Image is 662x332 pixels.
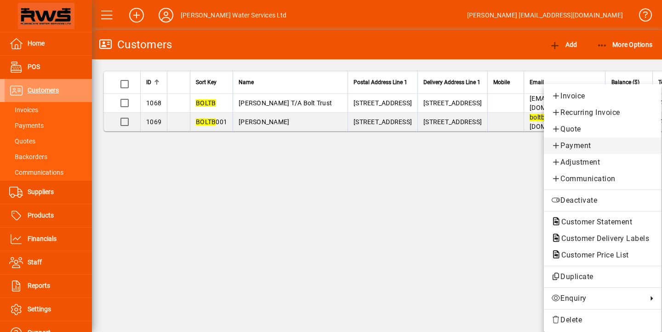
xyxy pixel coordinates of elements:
[551,271,654,282] span: Duplicate
[551,234,654,243] span: Customer Delivery Labels
[551,107,654,118] span: Recurring Invoice
[551,157,654,168] span: Adjustment
[551,293,643,304] span: Enquiry
[551,173,654,184] span: Communication
[551,195,654,206] span: Deactivate
[551,218,637,226] span: Customer Statement
[544,192,661,209] button: Deactivate customer
[551,315,654,326] span: Delete
[551,140,654,151] span: Payment
[551,91,654,102] span: Invoice
[551,251,633,259] span: Customer Price List
[551,124,654,135] span: Quote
